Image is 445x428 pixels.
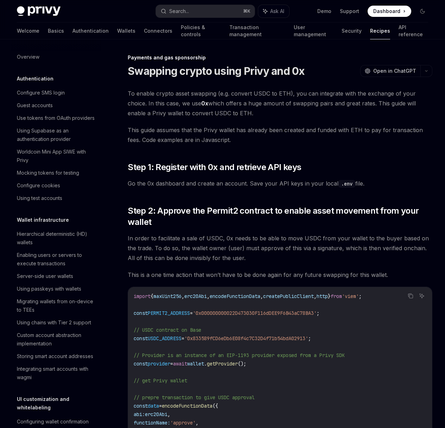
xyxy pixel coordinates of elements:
[317,310,319,316] span: ;
[370,22,390,39] a: Recipes
[170,361,173,367] span: =
[204,361,207,367] span: .
[328,293,331,299] span: }
[11,192,101,205] a: Using test accounts
[294,22,333,39] a: User management
[11,124,101,145] a: Using Supabase as an authentication provider
[17,285,81,293] div: Using passkeys with wallets
[210,293,260,299] span: encodeFunctionData
[11,350,101,363] a: Storing smart account addresses
[11,228,101,249] a: Hierarchical deterministic (HD) wallets
[11,86,101,99] a: Configure SMS login
[196,420,198,426] span: ,
[187,361,204,367] span: wallet
[170,420,196,426] span: 'approve'
[417,291,426,300] button: Ask AI
[182,293,184,299] span: ,
[338,180,355,188] code: .env
[148,310,190,316] span: PERMIT2_ADDRESS
[48,22,64,39] a: Basics
[128,125,432,145] span: This guide assumes that the Privy wallet has already been created and funded with ETH to pay for ...
[342,22,362,39] a: Security
[263,293,314,299] span: createPublicClient
[308,335,311,342] span: ;
[128,54,432,61] div: Payments and gas sponsorship
[11,329,101,350] a: Custom account abstraction implementation
[134,335,148,342] span: const
[128,65,305,77] h1: Swapping crypto using Privy and 0x
[212,403,218,409] span: ({
[169,7,189,15] div: Search...
[117,22,135,39] a: Wallets
[17,169,79,177] div: Mocking tokens for testing
[11,145,101,167] a: Worldcoin Mini App SIWE with Privy
[11,51,101,63] a: Overview
[190,310,193,316] span: =
[184,293,207,299] span: erc20Abi
[17,127,97,143] div: Using Supabase as an authentication provider
[11,316,101,329] a: Using chains with Tier 2 support
[193,310,317,316] span: '0x000000000022D473030F116dDEE9F6B43aC78BA3'
[399,22,428,39] a: API reference
[243,8,250,14] span: ⌘ K
[181,22,221,39] a: Policies & controls
[17,297,97,314] div: Migrating wallets from on-device to TEEs
[17,272,73,280] div: Server-side user wallets
[342,293,359,299] span: 'viem'
[128,89,432,118] span: To enable crypto asset swapping (e.g. convert USDC to ETH), you can integrate with the exchange o...
[134,411,145,417] span: abi:
[134,420,170,426] span: functionName:
[134,361,148,367] span: const
[270,8,284,15] span: Ask AI
[134,310,148,316] span: const
[134,293,151,299] span: import
[11,167,101,179] a: Mocking tokens for testing
[17,395,101,412] h5: UI customization and whitelabeling
[182,335,184,342] span: =
[134,327,201,333] span: // USDC contract on Base
[17,230,97,247] div: Hierarchical deterministic (HD) wallets
[340,8,359,15] a: Support
[360,65,420,77] button: Open in ChatGPT
[128,205,432,228] span: Step 2: Approve the Permit2 contract to enable asset movement from your wallet
[368,6,411,17] a: Dashboard
[359,293,362,299] span: ;
[17,6,61,16] img: dark logo
[17,318,91,327] div: Using chains with Tier 2 support
[11,112,101,124] a: Use tokens from OAuth providers
[11,99,101,112] a: Guest accounts
[134,352,345,358] span: // Provider is an instance of an EIP-1193 provider exposed from a Privy SDK
[17,74,53,83] h5: Authentication
[184,335,308,342] span: '0x833589fCD6eDb6E08f4c7C32D4f71b54bdA02913'
[17,89,65,97] div: Configure SMS login
[11,249,101,270] a: Enabling users or servers to execute transactions
[162,403,212,409] span: encodeFunctionData
[17,101,53,110] div: Guest accounts
[151,293,153,299] span: {
[417,6,428,17] button: Toggle dark mode
[17,251,97,268] div: Enabling users or servers to execute transactions
[144,22,172,39] a: Connectors
[11,363,101,384] a: Integrating smart accounts with wagmi
[17,22,39,39] a: Welcome
[128,162,301,173] span: Step 1: Register with 0x and retrieve API keys
[134,403,148,409] span: const
[134,394,255,401] span: // prepre transaction to give USDC approval
[11,270,101,283] a: Server-side user wallets
[17,352,93,361] div: Storing smart account addresses
[148,361,170,367] span: provider
[167,411,170,417] span: ,
[134,377,187,384] span: // get Privy wallet
[72,22,109,39] a: Authentication
[17,148,97,164] div: Worldcoin Mini App SIWE with Privy
[17,194,62,202] div: Using test accounts
[145,411,167,417] span: erc20Abi
[11,283,101,295] a: Using passkeys with wallets
[11,295,101,316] a: Migrating wallets from on-device to TEEs
[128,270,432,280] span: This is a one time action that won’t have to be done again for any future swapping for this wallet.
[128,233,432,263] span: In order to facilitate a sale of USDC, 0x needs to be able to move USDC from your wallet to the b...
[11,179,101,192] a: Configure cookies
[148,335,182,342] span: USDC_ADDRESS
[207,293,210,299] span: ,
[207,361,238,367] span: getProvider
